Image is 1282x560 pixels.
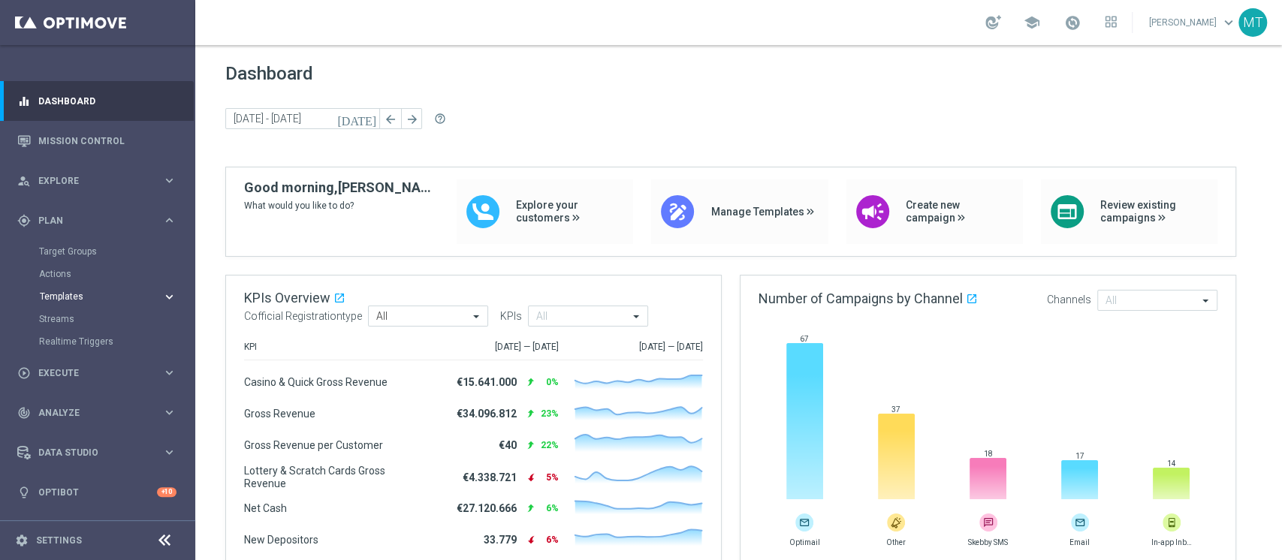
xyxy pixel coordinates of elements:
[17,95,177,107] button: equalizer Dashboard
[17,406,31,420] i: track_changes
[17,174,31,188] i: person_search
[17,366,31,380] i: play_circle_outline
[38,81,176,121] a: Dashboard
[17,447,177,459] button: Data Studio keyboard_arrow_right
[38,216,162,225] span: Plan
[157,487,176,497] div: +10
[162,445,176,459] i: keyboard_arrow_right
[38,176,162,185] span: Explore
[1220,14,1237,31] span: keyboard_arrow_down
[162,290,176,304] i: keyboard_arrow_right
[1148,11,1238,34] a: [PERSON_NAME]keyboard_arrow_down
[17,121,176,161] div: Mission Control
[17,472,176,512] div: Optibot
[17,367,177,379] button: play_circle_outline Execute keyboard_arrow_right
[17,135,177,147] button: Mission Control
[39,268,156,280] a: Actions
[1238,8,1267,37] div: MT
[39,330,194,353] div: Realtime Triggers
[1024,14,1040,31] span: school
[17,175,177,187] button: person_search Explore keyboard_arrow_right
[162,173,176,188] i: keyboard_arrow_right
[39,263,194,285] div: Actions
[40,292,147,301] span: Templates
[39,285,194,308] div: Templates
[17,486,177,498] button: lightbulb Optibot +10
[17,95,31,108] i: equalizer
[17,406,162,420] div: Analyze
[39,245,156,257] a: Target Groups
[38,408,162,417] span: Analyze
[17,486,31,499] i: lightbulb
[15,534,29,547] i: settings
[36,536,82,545] a: Settings
[17,366,162,380] div: Execute
[17,215,177,227] button: gps_fixed Plan keyboard_arrow_right
[38,472,157,512] a: Optibot
[39,313,156,325] a: Streams
[162,366,176,380] i: keyboard_arrow_right
[17,407,177,419] button: track_changes Analyze keyboard_arrow_right
[39,291,177,303] button: Templates keyboard_arrow_right
[38,448,162,457] span: Data Studio
[39,336,156,348] a: Realtime Triggers
[162,213,176,227] i: keyboard_arrow_right
[39,308,194,330] div: Streams
[17,446,162,459] div: Data Studio
[17,214,31,227] i: gps_fixed
[17,214,162,227] div: Plan
[40,292,162,301] div: Templates
[17,174,162,188] div: Explore
[17,81,176,121] div: Dashboard
[39,240,194,263] div: Target Groups
[38,369,162,378] span: Execute
[162,405,176,420] i: keyboard_arrow_right
[38,121,176,161] a: Mission Control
